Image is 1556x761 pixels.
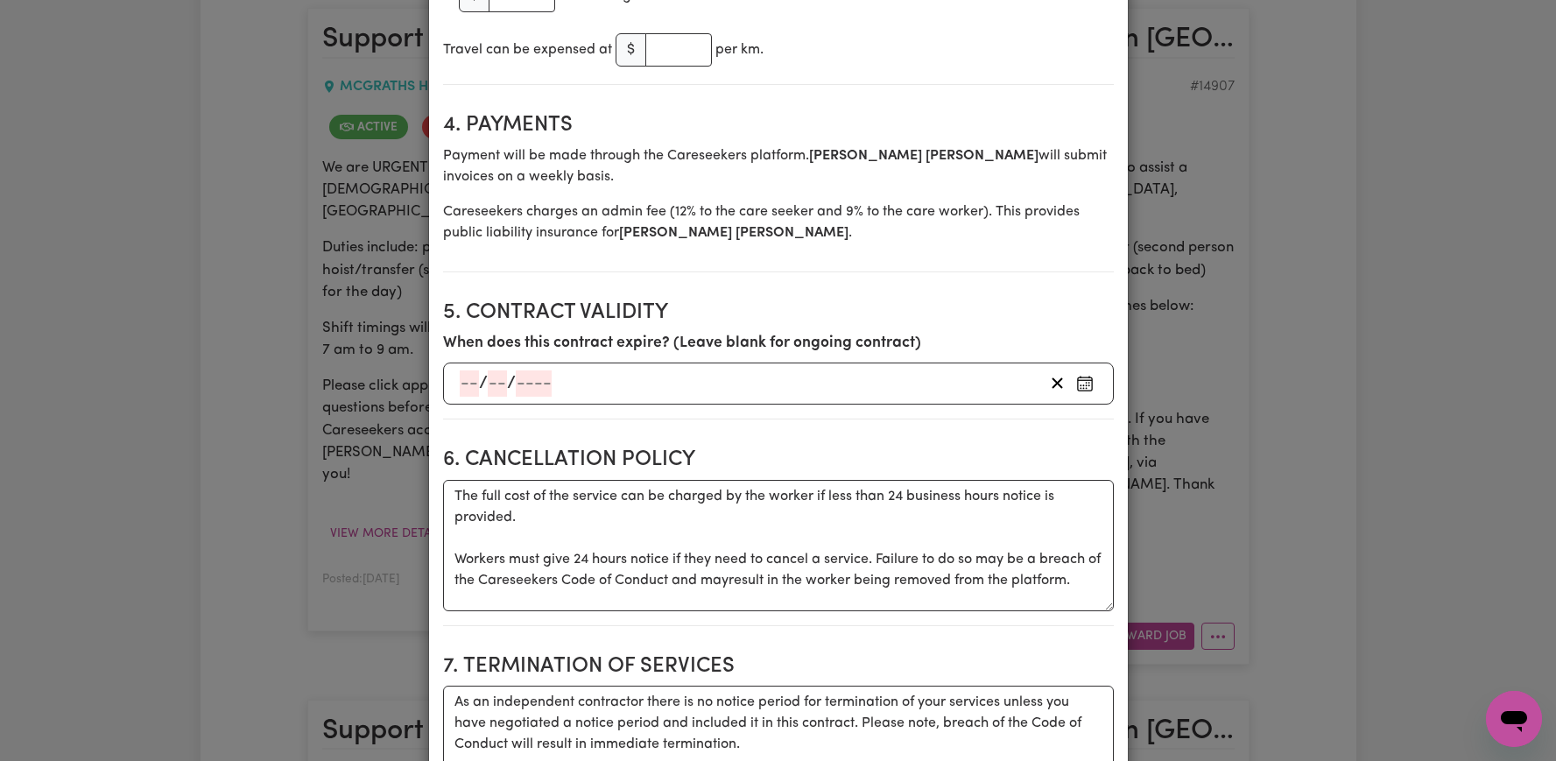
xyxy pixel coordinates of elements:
[616,33,646,67] span: $
[443,145,1114,187] p: Payment will be made through the Careseekers platform. will submit invoices on a weekly basis.
[443,113,1114,138] h2: 4. Payments
[1044,370,1071,397] button: Remove contract expiry date
[619,226,848,240] b: [PERSON_NAME] [PERSON_NAME]
[443,300,1114,326] h2: 5. Contract Validity
[460,370,479,397] input: --
[479,374,488,393] span: /
[516,370,552,397] input: ----
[443,447,1114,473] h2: 6. Cancellation Policy
[443,480,1114,611] textarea: The full cost of the service can be charged by the worker if less than 24 business hours notice i...
[443,201,1114,243] p: Careseekers charges an admin fee ( 12 % to the care seeker and 9% to the care worker). This provi...
[488,370,507,397] input: --
[443,30,1114,70] div: Travel can be expensed at per km.
[507,374,516,393] span: /
[443,654,1114,680] h2: 7. Termination of Services
[1071,370,1099,397] button: Enter an expiry date for this contract (optional)
[809,149,1039,163] b: [PERSON_NAME] [PERSON_NAME]
[443,332,921,355] label: When does this contract expire? (Leave blank for ongoing contract)
[1486,691,1542,747] iframe: Button to launch messaging window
